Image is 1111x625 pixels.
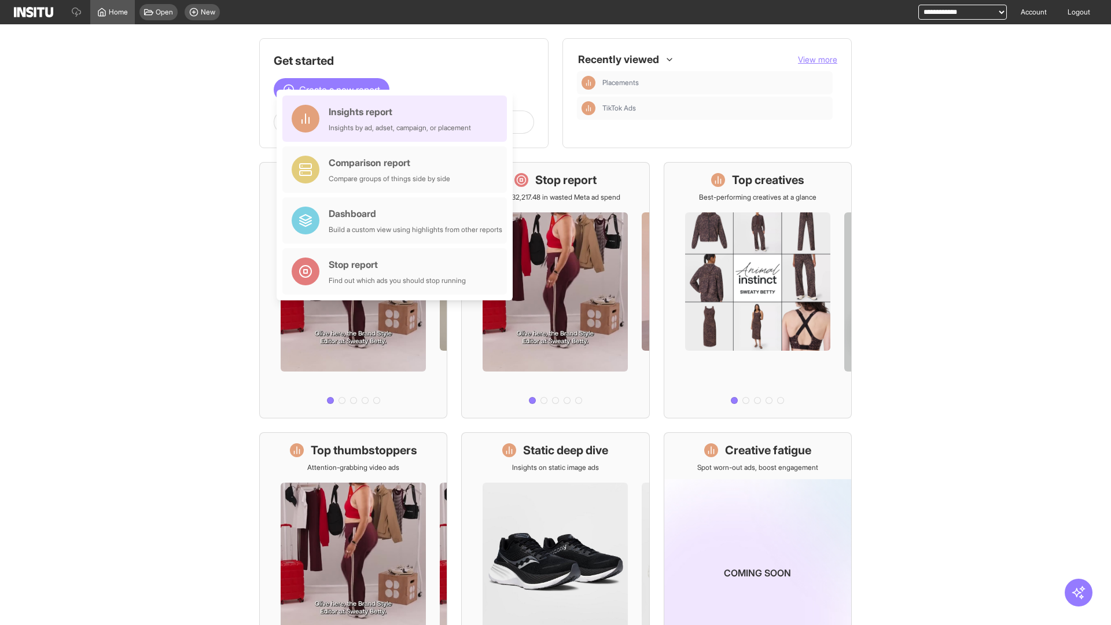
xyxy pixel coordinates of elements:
div: Insights by ad, adset, campaign, or placement [329,123,471,133]
span: Placements [602,78,828,87]
p: Best-performing creatives at a glance [699,193,816,202]
button: Create a new report [274,78,389,101]
div: Compare groups of things side by side [329,174,450,183]
div: Insights [582,76,595,90]
div: Stop report [329,258,466,271]
a: What's live nowSee all active ads instantly [259,162,447,418]
span: Home [109,8,128,17]
div: Dashboard [329,207,502,220]
button: View more [798,54,837,65]
h1: Stop report [535,172,597,188]
span: Open [156,8,173,17]
img: Logo [14,7,53,17]
h1: Top creatives [732,172,804,188]
p: Insights on static image ads [512,463,599,472]
h1: Top thumbstoppers [311,442,417,458]
span: New [201,8,215,17]
div: Build a custom view using highlights from other reports [329,225,502,234]
div: Insights [582,101,595,115]
a: Top creativesBest-performing creatives at a glance [664,162,852,418]
p: Attention-grabbing video ads [307,463,399,472]
span: Create a new report [299,83,380,97]
h1: Get started [274,53,534,69]
div: Find out which ads you should stop running [329,276,466,285]
span: View more [798,54,837,64]
span: TikTok Ads [602,104,636,113]
div: Comparison report [329,156,450,170]
span: Placements [602,78,639,87]
div: Insights report [329,105,471,119]
p: Save £32,217.48 in wasted Meta ad spend [491,193,620,202]
span: TikTok Ads [602,104,828,113]
h1: Static deep dive [523,442,608,458]
a: Stop reportSave £32,217.48 in wasted Meta ad spend [461,162,649,418]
